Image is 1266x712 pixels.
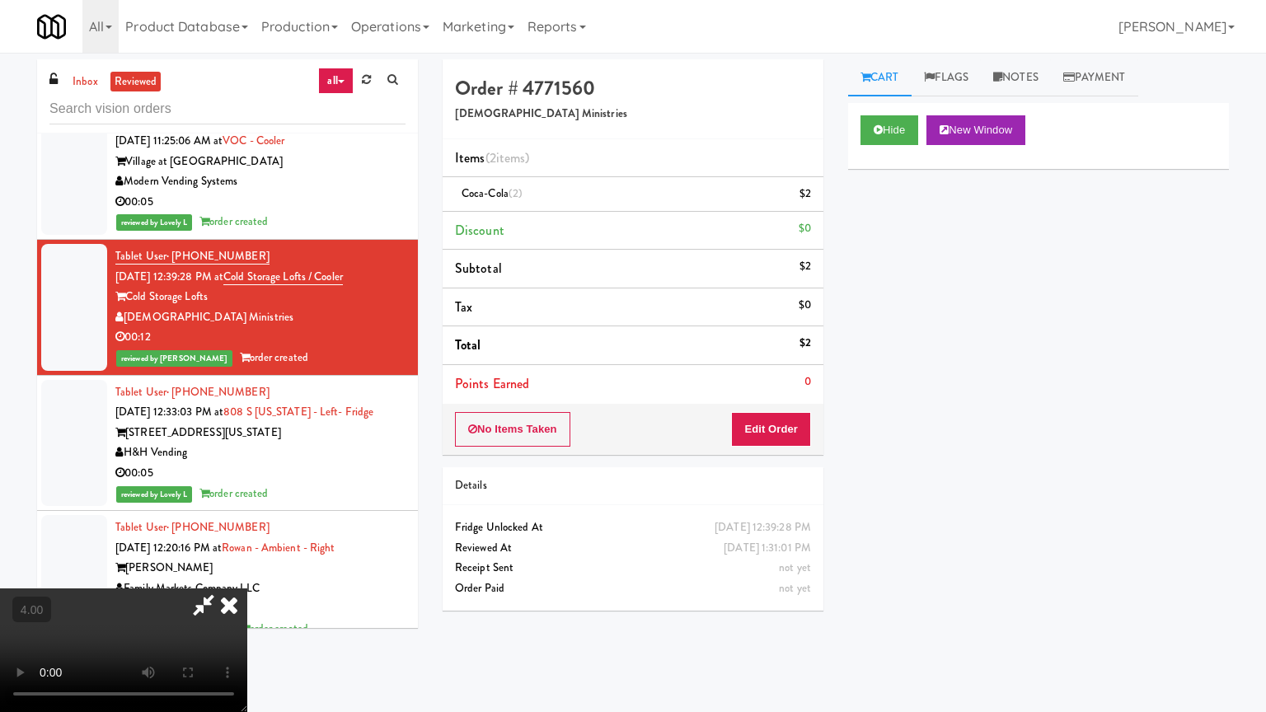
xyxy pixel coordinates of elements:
[799,184,811,204] div: $2
[981,59,1051,96] a: Notes
[455,578,811,599] div: Order Paid
[115,269,223,284] span: [DATE] 12:39:28 PM at
[115,443,406,463] div: H&H Vending
[804,372,811,392] div: 0
[37,240,418,376] li: Tablet User· [PHONE_NUMBER][DATE] 12:39:28 PM atCold Storage Lofts / CoolerCold Storage Lofts[DEM...
[115,248,270,265] a: Tablet User· [PHONE_NUMBER]
[115,152,406,172] div: Village at [GEOGRAPHIC_DATA]
[37,12,66,41] img: Micromart
[115,599,406,620] div: 00:06
[318,68,353,94] a: all
[166,384,270,400] span: · [PHONE_NUMBER]
[110,72,162,92] a: reviewed
[116,486,192,503] span: reviewed by Lovely L
[115,192,406,213] div: 00:05
[455,475,811,496] div: Details
[860,115,918,145] button: Hide
[1051,59,1138,96] a: Payment
[799,333,811,354] div: $2
[455,412,570,447] button: No Items Taken
[223,269,343,285] a: Cold Storage Lofts / Cooler
[37,511,418,647] li: Tablet User· [PHONE_NUMBER][DATE] 12:20:16 PM atRowan - Ambient - Right[PERSON_NAME]Family Market...
[199,485,268,501] span: order created
[240,349,308,365] span: order created
[37,105,418,241] li: Tablet User· [PHONE_NUMBER][DATE] 11:25:06 AM atVOC - CoolerVillage at [GEOGRAPHIC_DATA]Modern Ve...
[115,463,406,484] div: 00:05
[116,350,232,367] span: reviewed by [PERSON_NAME]
[455,297,472,316] span: Tax
[115,519,270,535] a: Tablet User· [PHONE_NUMBER]
[166,519,270,535] span: · [PHONE_NUMBER]
[115,327,406,348] div: 00:12
[115,307,406,328] div: [DEMOGRAPHIC_DATA] Ministries
[799,218,811,239] div: $0
[848,59,912,96] a: Cart
[115,171,406,192] div: Modern Vending Systems
[462,185,523,201] span: Coca-Cola
[455,335,481,354] span: Total
[116,214,192,231] span: reviewed by Lovely L
[115,578,406,599] div: Family Markets Company LLC
[799,256,811,277] div: $2
[223,404,373,419] a: 808 S [US_STATE] - Left- Fridge
[37,376,418,512] li: Tablet User· [PHONE_NUMBER][DATE] 12:33:03 PM at808 S [US_STATE] - Left- Fridge[STREET_ADDRESS][U...
[724,538,811,559] div: [DATE] 1:31:01 PM
[731,412,811,447] button: Edit Order
[115,133,223,148] span: [DATE] 11:25:06 AM at
[115,404,223,419] span: [DATE] 12:33:03 PM at
[779,560,811,575] span: not yet
[115,558,406,578] div: [PERSON_NAME]
[455,77,811,99] h4: Order # 4771560
[485,148,530,167] span: (2 )
[455,518,811,538] div: Fridge Unlocked At
[926,115,1025,145] button: New Window
[509,185,523,201] span: (2)
[115,384,270,400] a: Tablet User· [PHONE_NUMBER]
[455,538,811,559] div: Reviewed At
[115,287,406,307] div: Cold Storage Lofts
[240,621,308,636] span: order created
[455,148,529,167] span: Items
[115,423,406,443] div: [STREET_ADDRESS][US_STATE]
[223,133,284,148] a: VOC - Cooler
[455,558,811,578] div: Receipt Sent
[68,72,102,92] a: inbox
[166,248,270,264] span: · [PHONE_NUMBER]
[455,259,502,278] span: Subtotal
[199,213,268,229] span: order created
[455,221,504,240] span: Discount
[799,295,811,316] div: $0
[715,518,811,538] div: [DATE] 12:39:28 PM
[222,540,335,555] a: Rowan - Ambient - Right
[455,374,529,393] span: Points Earned
[115,540,222,555] span: [DATE] 12:20:16 PM at
[496,148,526,167] ng-pluralize: items
[912,59,982,96] a: Flags
[49,94,406,124] input: Search vision orders
[455,108,811,120] h5: [DEMOGRAPHIC_DATA] Ministries
[779,580,811,596] span: not yet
